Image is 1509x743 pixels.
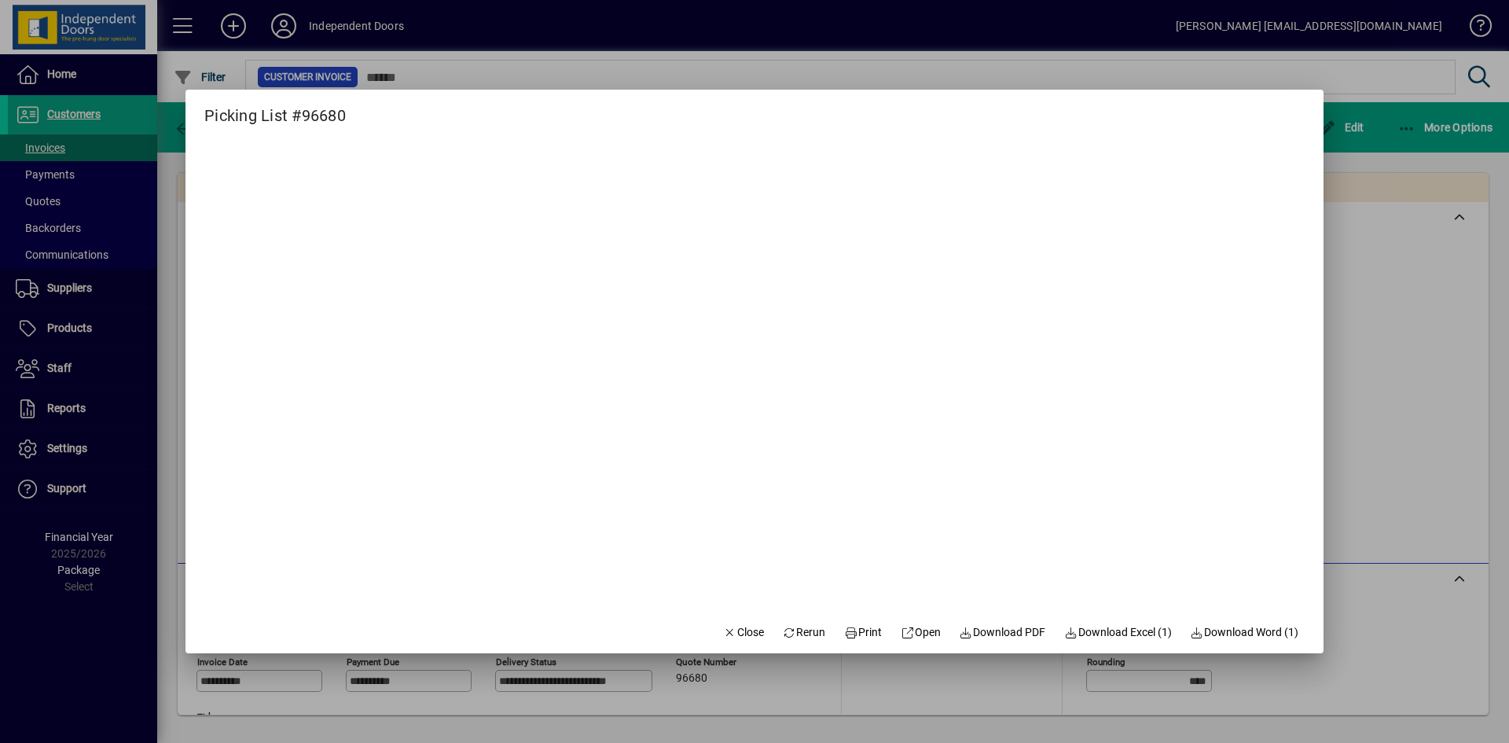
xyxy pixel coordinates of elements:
button: Download Excel (1) [1058,619,1178,647]
span: Download Excel (1) [1064,624,1172,641]
a: Download PDF [953,619,1052,647]
button: Close [717,619,770,647]
span: Close [723,624,764,641]
span: Print [844,624,882,641]
span: Download Word (1) [1191,624,1299,641]
button: Print [838,619,888,647]
a: Open [894,619,947,647]
button: Download Word (1) [1184,619,1305,647]
span: Download PDF [960,624,1046,641]
span: Rerun [783,624,826,641]
h2: Picking List #96680 [185,90,365,128]
span: Open [901,624,941,641]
